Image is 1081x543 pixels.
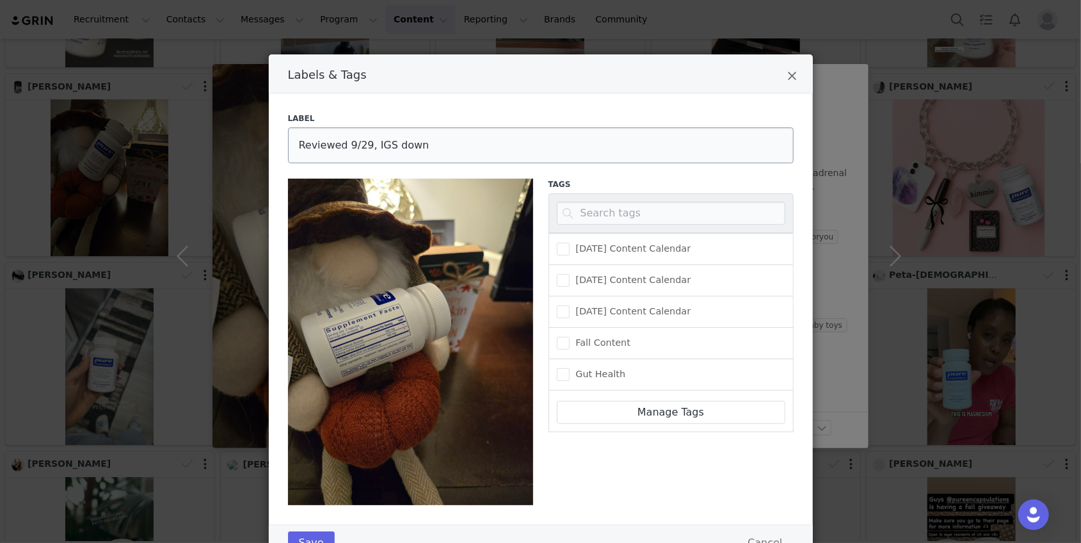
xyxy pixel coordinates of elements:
[288,68,367,81] span: Labels & Tags
[570,274,691,286] span: [DATE] Content Calendar
[288,113,794,124] label: Label
[1018,499,1049,530] div: Open Intercom Messenger
[570,368,626,380] span: Gut Health
[557,401,785,424] a: Manage Tags
[570,243,691,255] span: [DATE] Content Calendar
[557,202,785,225] input: Search tags
[288,179,533,506] img: 0ddbe0f79cc191cca66761e9bf50c7a9.jpg
[549,179,794,190] label: Tags
[288,127,794,163] input: Your label
[570,305,691,318] span: [DATE] Content Calendar
[570,337,631,349] span: Fall Content
[788,70,797,85] button: Close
